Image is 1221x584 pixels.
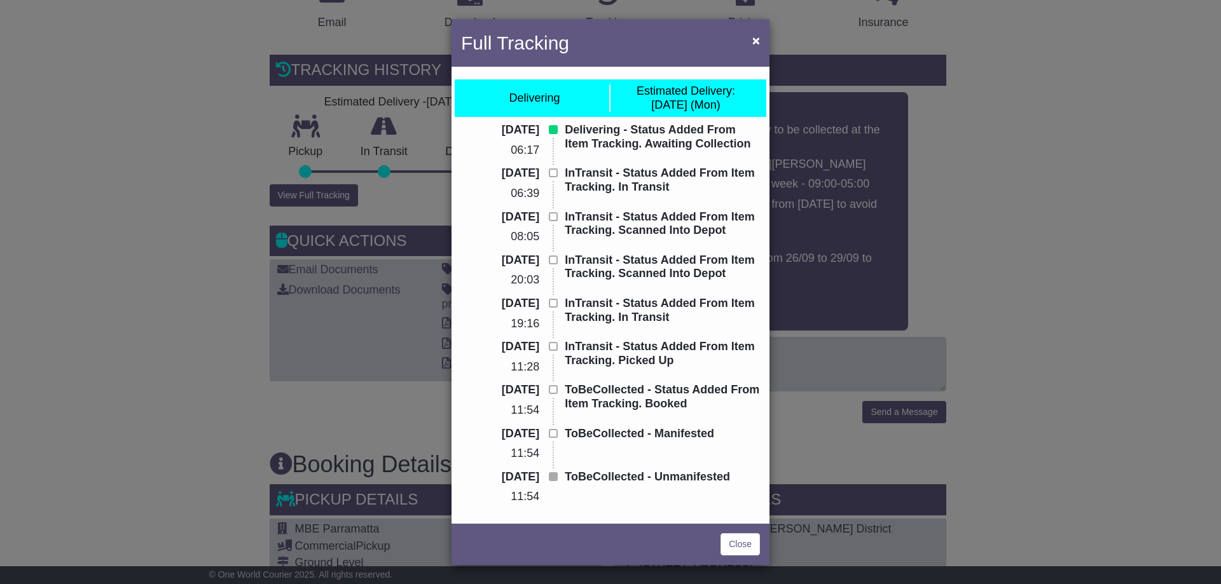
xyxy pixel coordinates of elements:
[461,383,539,397] p: [DATE]
[461,297,539,311] p: [DATE]
[461,317,539,331] p: 19:16
[565,297,760,324] p: InTransit - Status Added From Item Tracking. In Transit
[461,254,539,268] p: [DATE]
[565,470,760,484] p: ToBeCollected - Unmanifested
[565,166,760,194] p: InTransit - Status Added From Item Tracking. In Transit
[752,33,760,48] span: ×
[461,490,539,504] p: 11:54
[461,123,539,137] p: [DATE]
[461,166,539,180] p: [DATE]
[461,273,539,287] p: 20:03
[509,92,560,105] div: Delivering
[721,533,760,555] a: Close
[461,29,569,57] h4: Full Tracking
[565,340,760,367] p: InTransit - Status Added From Item Tracking. Picked Up
[565,123,760,151] p: Delivering - Status Added From Item Tracking. Awaiting Collection
[637,85,735,97] span: Estimated Delivery:
[461,144,539,158] p: 06:17
[565,210,760,238] p: InTransit - Status Added From Item Tracking. Scanned Into Depot
[461,340,539,354] p: [DATE]
[637,85,735,112] div: [DATE] (Mon)
[461,447,539,461] p: 11:54
[461,470,539,484] p: [DATE]
[565,383,760,411] p: ToBeCollected - Status Added From Item Tracking. Booked
[565,427,760,441] p: ToBeCollected - Manifested
[565,254,760,281] p: InTransit - Status Added From Item Tracking. Scanned Into Depot
[461,187,539,201] p: 06:39
[461,360,539,374] p: 11:28
[461,210,539,224] p: [DATE]
[461,404,539,418] p: 11:54
[746,27,766,53] button: Close
[461,230,539,244] p: 08:05
[461,427,539,441] p: [DATE]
